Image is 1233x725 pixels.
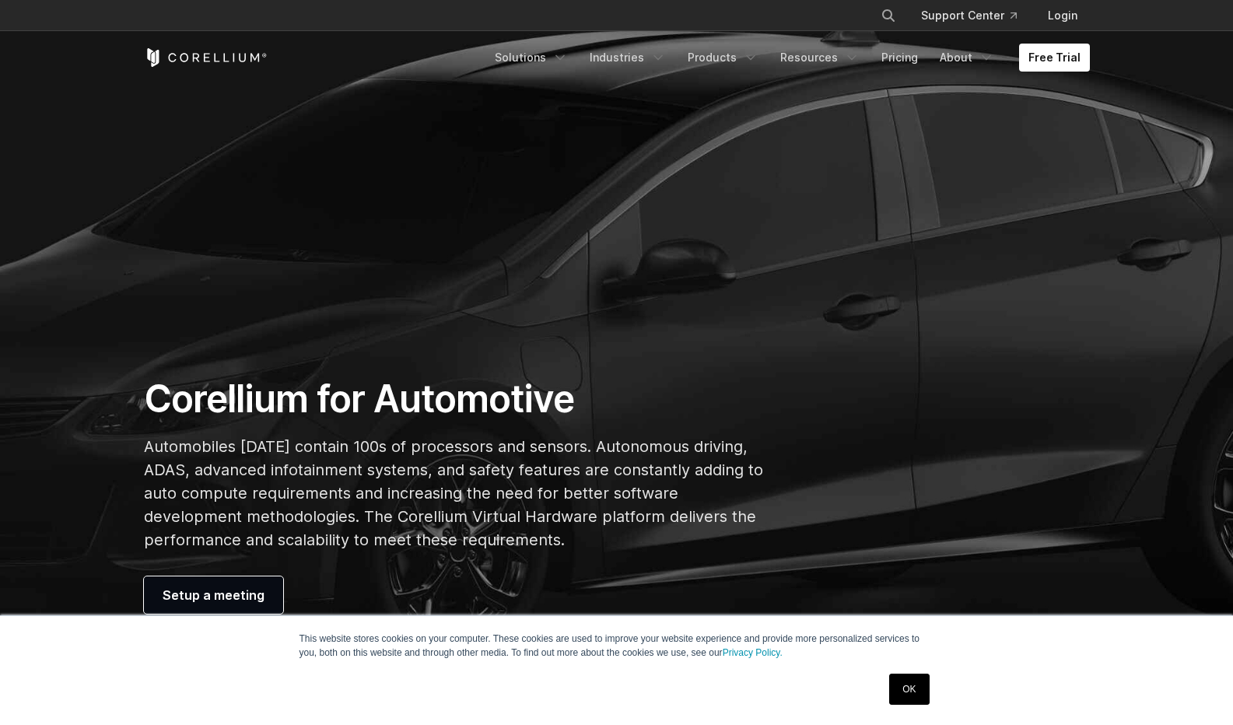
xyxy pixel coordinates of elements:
[485,44,1090,72] div: Navigation Menu
[678,44,768,72] a: Products
[485,44,577,72] a: Solutions
[1019,44,1090,72] a: Free Trial
[874,2,902,30] button: Search
[299,632,934,660] p: This website stores cookies on your computer. These cookies are used to improve your website expe...
[872,44,927,72] a: Pricing
[144,435,764,552] p: Automobiles [DATE] contain 100s of processors and sensors. Autonomous driving, ADAS, advanced inf...
[144,376,764,422] h1: Corellium for Automotive
[930,44,1004,72] a: About
[889,674,929,705] a: OK
[144,576,283,614] a: Setup a meeting
[144,48,268,67] a: Corellium Home
[771,44,869,72] a: Resources
[909,2,1029,30] a: Support Center
[163,586,264,604] span: Setup a meeting
[723,647,783,658] a: Privacy Policy.
[580,44,675,72] a: Industries
[862,2,1090,30] div: Navigation Menu
[1035,2,1090,30] a: Login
